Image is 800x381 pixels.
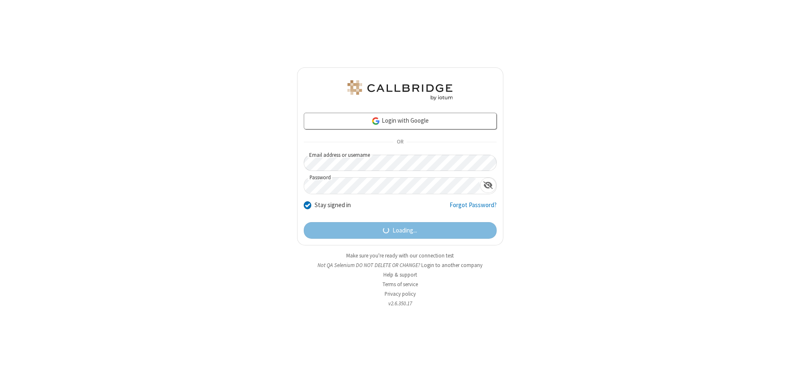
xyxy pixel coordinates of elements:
input: Email address or username [304,155,497,171]
a: Forgot Password? [450,200,497,216]
span: Loading... [392,226,417,235]
label: Stay signed in [315,200,351,210]
button: Loading... [304,222,497,239]
a: Make sure you're ready with our connection test [346,252,454,259]
div: Show password [480,178,496,193]
input: Password [304,178,480,194]
a: Help & support [383,271,417,278]
button: Login to another company [421,261,482,269]
a: Privacy policy [385,290,416,297]
span: OR [393,136,407,148]
a: Login with Google [304,113,497,129]
li: v2.6.350.17 [297,299,503,307]
a: Terms of service [382,281,418,288]
li: Not QA Selenium DO NOT DELETE OR CHANGE? [297,261,503,269]
img: QA Selenium DO NOT DELETE OR CHANGE [346,80,454,100]
img: google-icon.png [371,116,380,126]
